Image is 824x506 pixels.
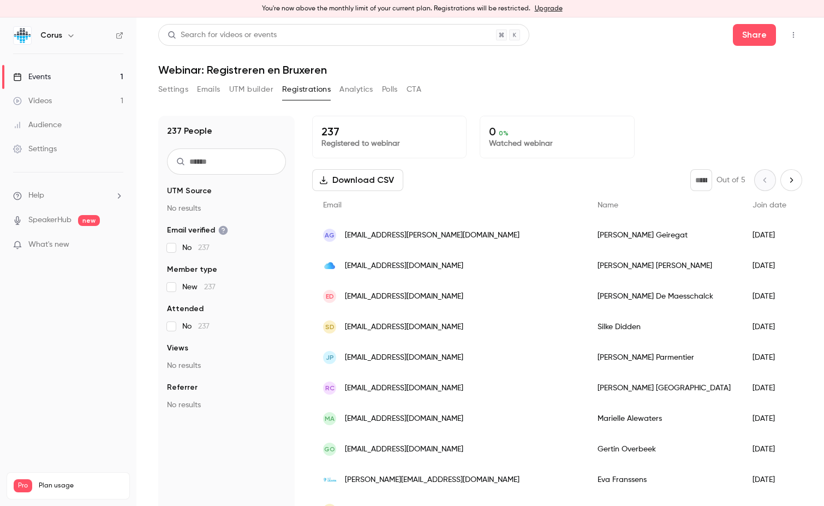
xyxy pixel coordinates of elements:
[742,281,797,312] div: [DATE]
[326,353,334,362] span: JP
[733,24,776,46] button: Share
[587,342,742,373] div: [PERSON_NAME] Parmentier
[489,125,625,138] p: 0
[345,352,463,364] span: [EMAIL_ADDRESS][DOMAIN_NAME]
[39,481,123,490] span: Plan usage
[324,444,335,454] span: GO
[158,81,188,98] button: Settings
[407,81,421,98] button: CTA
[323,259,336,272] img: me.com
[282,81,331,98] button: Registrations
[167,186,286,410] section: facet-groups
[345,444,463,455] span: [EMAIL_ADDRESS][DOMAIN_NAME]
[229,81,273,98] button: UTM builder
[13,190,123,201] li: help-dropdown-opener
[345,230,520,241] span: [EMAIL_ADDRESS][PERSON_NAME][DOMAIN_NAME]
[742,251,797,281] div: [DATE]
[167,360,286,371] p: No results
[167,382,198,393] span: Referrer
[167,124,212,138] h1: 237 People
[598,201,618,209] span: Name
[716,175,745,186] p: Out of 5
[345,413,463,425] span: [EMAIL_ADDRESS][DOMAIN_NAME]
[13,120,62,130] div: Audience
[587,251,742,281] div: [PERSON_NAME] [PERSON_NAME]
[312,169,403,191] button: Download CSV
[587,220,742,251] div: [PERSON_NAME] Geiregat
[345,322,463,333] span: [EMAIL_ADDRESS][DOMAIN_NAME]
[40,30,62,41] h6: Corus
[13,72,51,82] div: Events
[321,138,457,149] p: Registered to webinar
[742,312,797,342] div: [DATE]
[587,403,742,434] div: Marielle Alewaters
[168,29,277,41] div: Search for videos or events
[742,373,797,403] div: [DATE]
[742,465,797,495] div: [DATE]
[13,96,52,106] div: Videos
[323,473,336,486] img: uzleuven.be
[345,474,520,486] span: [PERSON_NAME][EMAIL_ADDRESS][DOMAIN_NAME]
[587,465,742,495] div: Eva Franssens
[182,321,210,332] span: No
[198,323,210,330] span: 237
[535,4,563,13] a: Upgrade
[742,220,797,251] div: [DATE]
[167,203,286,214] p: No results
[742,434,797,465] div: [DATE]
[742,403,797,434] div: [DATE]
[167,303,204,314] span: Attended
[158,63,802,76] h1: Webinar: Registreren en Bruxeren
[753,201,786,209] span: Join date
[587,434,742,465] div: Gertin Overbeek
[325,230,335,240] span: AG
[28,239,69,251] span: What's new
[28,190,44,201] span: Help
[182,242,210,253] span: No
[204,283,216,291] span: 237
[323,201,342,209] span: Email
[382,81,398,98] button: Polls
[345,383,463,394] span: [EMAIL_ADDRESS][DOMAIN_NAME]
[14,27,31,44] img: Corus
[167,225,228,236] span: Email verified
[197,81,220,98] button: Emails
[14,479,32,492] span: Pro
[742,342,797,373] div: [DATE]
[489,138,625,149] p: Watched webinar
[321,125,457,138] p: 237
[587,373,742,403] div: [PERSON_NAME] [GEOGRAPHIC_DATA]
[325,414,335,424] span: MA
[587,281,742,312] div: [PERSON_NAME] De Maesschalck
[198,244,210,252] span: 237
[345,291,463,302] span: [EMAIL_ADDRESS][DOMAIN_NAME]
[339,81,373,98] button: Analytics
[167,186,212,197] span: UTM Source
[167,264,217,275] span: Member type
[345,260,463,272] span: [EMAIL_ADDRESS][DOMAIN_NAME]
[167,343,188,354] span: Views
[13,144,57,154] div: Settings
[325,322,335,332] span: SD
[167,400,286,410] p: No results
[78,215,100,226] span: new
[587,312,742,342] div: Silke Didden
[28,215,71,226] a: SpeakerHub
[325,383,335,393] span: RC
[182,282,216,293] span: New
[780,169,802,191] button: Next page
[499,129,509,137] span: 0 %
[326,291,334,301] span: ED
